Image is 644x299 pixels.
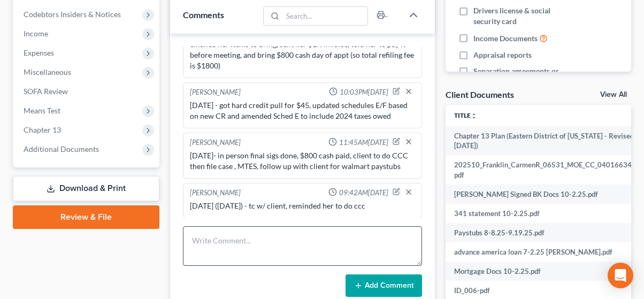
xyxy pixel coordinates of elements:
span: Separation agreements or decrees of divorces [473,66,576,87]
span: Drivers license & social security card [473,5,576,27]
a: Review & File [13,205,159,229]
span: Income Documents [473,33,538,44]
a: Titleunfold_more [454,111,477,119]
span: 09:42AM[DATE] [339,188,388,198]
span: Additional Documents [24,144,99,154]
div: Client Documents [446,89,514,100]
div: Open Intercom Messenger [608,263,633,288]
span: Expenses [24,48,54,57]
button: Add Comment [346,274,422,297]
div: [PERSON_NAME] [190,87,241,98]
span: 10:03PM[DATE] [340,87,388,97]
span: Chapter 13 [24,125,61,134]
div: [PERSON_NAME] [190,137,241,148]
i: unfold_more [471,113,477,119]
a: SOFA Review [15,82,159,101]
a: View All [600,91,627,98]
span: Codebtors Insiders & Notices [24,10,121,19]
div: [PERSON_NAME] [190,188,241,198]
span: 11:45AM[DATE] [339,137,388,148]
span: SOFA Review [24,87,68,96]
a: Download & Print [13,176,159,201]
div: [DATE] ([DATE]) - tc w/ client, reminded her to do ccc [190,201,415,211]
span: Appraisal reports [473,50,532,60]
span: Comments [183,10,224,20]
div: [DATE] - got hard credit pull for $45, updated schedules E/F based on new CR and amended Sched E ... [190,100,415,121]
span: Income [24,29,48,38]
input: Search... [282,7,367,25]
div: [DATE]- spoke via phone, set in person appt/ refule sigs for 10/2, emailed her items to bring, se... [190,28,415,71]
span: Means Test [24,106,60,115]
div: [DATE]- in person final sigs done, $800 cash paid, client to do CCC then file case , MTES, follow... [190,150,415,172]
span: Miscellaneous [24,67,71,76]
